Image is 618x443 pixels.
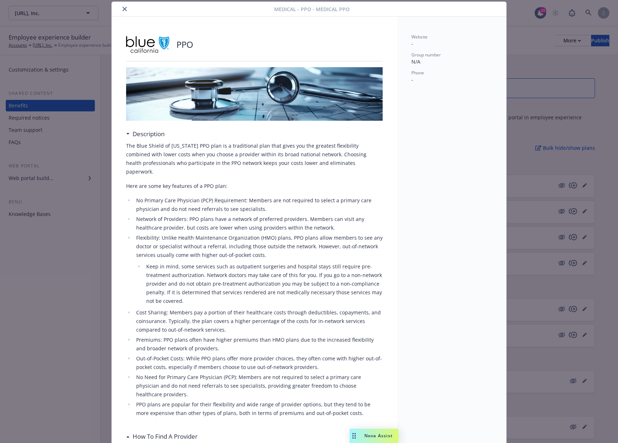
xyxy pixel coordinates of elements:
h3: Description [133,129,165,139]
h3: How To Find A Provider [133,432,198,441]
span: Nova Assist [364,433,393,439]
p: - [411,40,492,47]
img: banner [126,67,383,121]
p: PPO [176,38,193,51]
li: Premiums: PPO plans often have higher premiums than HMO plans due to the increased flexibility an... [134,336,383,353]
p: The Blue Shield of [US_STATE] PPO plan is a traditional plan that gives you the greatest flexibil... [126,142,383,176]
span: Phone [411,70,424,76]
li: Keep in mind, some services such as outpatient surgeries and hospital stays still require pre-tre... [144,262,383,305]
img: Blue Shield of California [126,34,169,55]
button: close [120,5,129,13]
div: Description [126,129,165,139]
div: Drag to move [350,429,359,443]
li: Cost Sharing: Members pay a portion of their healthcare costs through deductibles, copayments, an... [134,308,383,334]
li: PPO plans are popular for their flexibility and wide range of provider options, but they tend to ... [134,400,383,417]
p: - [411,76,492,83]
li: Network of Providers: PPO plans have a network of preferred providers. Members can visit any heal... [134,215,383,232]
div: How To Find A Provider [126,432,198,441]
span: Website [411,34,428,40]
p: Here are some key features of a PPO plan: [126,182,383,190]
span: Medical - PPO - Medical PPO [274,5,350,13]
p: N/A [411,58,492,65]
li: No Need for Primary Care Physician (PCP): Members are not required to select a primary care physi... [134,373,383,399]
li: Out-of-Pocket Costs: While PPO plans offer more provider choices, they often come with higher out... [134,354,383,372]
span: Group number [411,52,441,58]
li: No Primary Care Physician (PCP) Requirement: Members are not required to select a primary care ph... [134,196,383,213]
li: Flexibility: Unlike Health Maintenance Organization (HMO) plans, PPO plans allow members to see a... [134,234,383,305]
button: Nova Assist [350,429,398,443]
